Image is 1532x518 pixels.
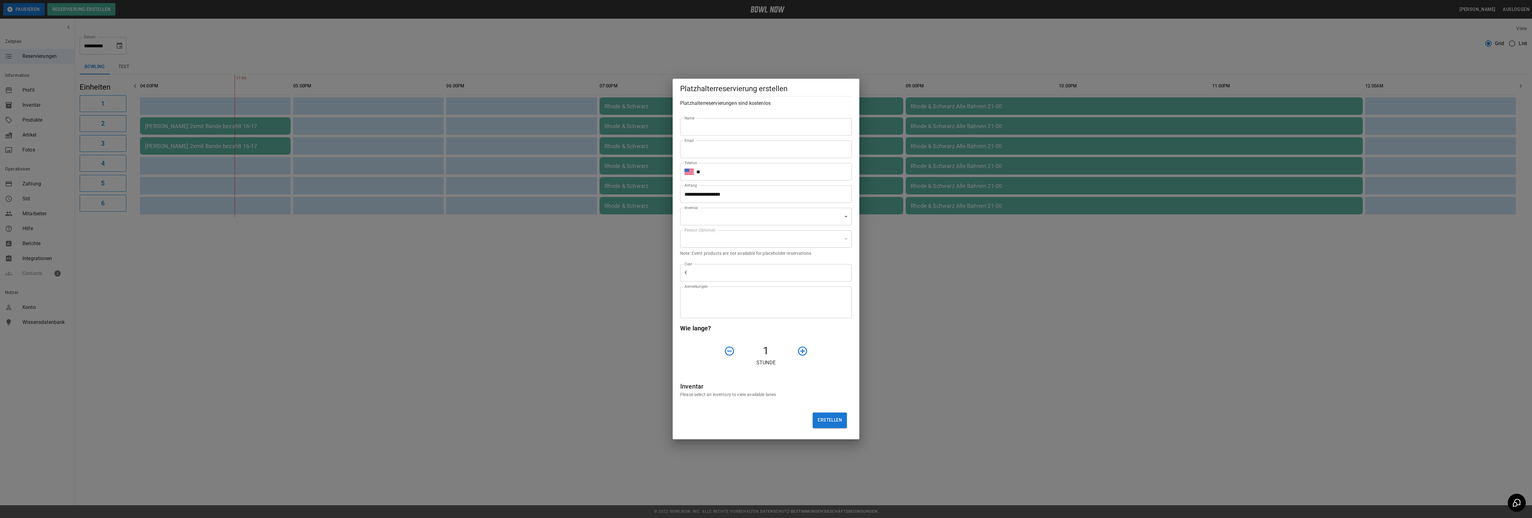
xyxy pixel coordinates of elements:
p: Please select an inventory to view available lanes [680,391,852,398]
h4: 1 [737,344,795,357]
div: ​ [680,208,852,225]
label: Telefon [684,160,697,166]
input: Choose date, selected date is Oct 8, 2025 [680,185,848,203]
h6: Wie lange? [680,323,852,333]
p: Note: Event products are not available for placeholder reservations [680,250,852,256]
div: ​ [680,230,852,248]
label: Anfang [684,183,697,188]
button: Erstellen [813,413,847,428]
h6: Platzhalterreservierungen sind kostenlos [680,99,852,108]
p: Stunde [680,359,852,366]
p: € [684,269,687,277]
h5: Platzhalterreservierung erstellen [680,84,852,94]
button: Select country [684,167,694,176]
h6: Inventar [680,381,852,391]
